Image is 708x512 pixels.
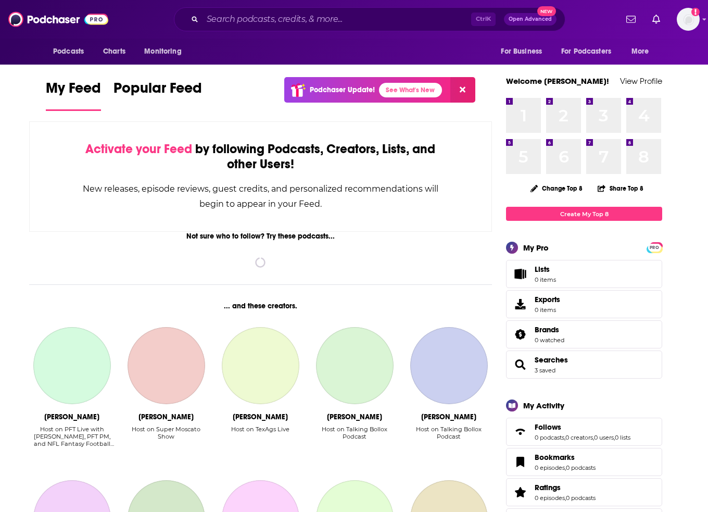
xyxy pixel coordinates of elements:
input: Search podcasts, credits, & more... [203,11,471,28]
div: Host on TexAgs Live [231,426,289,448]
a: My Feed [46,79,101,111]
div: New releases, episode reviews, guest credits, and personalized recommendations will begin to appe... [82,181,439,211]
a: Terence Power [316,327,393,404]
div: by following Podcasts, Creators, Lists, and other Users! [82,142,439,172]
span: Searches [506,351,662,379]
span: Exports [535,295,560,304]
span: Podcasts [53,44,84,59]
span: Brands [506,320,662,348]
a: Mike Florio [33,327,110,404]
div: Terence Power [327,413,382,421]
a: Lists [506,260,662,288]
p: Podchaser Update! [310,85,375,94]
span: Bookmarks [506,448,662,476]
a: Ratings [535,483,596,492]
a: Show notifications dropdown [622,10,640,28]
span: Lists [510,267,530,281]
div: Host on Talking Bollox Podcast [312,426,398,448]
img: Podchaser - Follow, Share and Rate Podcasts [8,9,108,29]
span: , [564,434,565,441]
button: Share Top 8 [597,178,644,198]
span: More [631,44,649,59]
a: Brands [535,325,564,334]
a: PRO [648,243,661,251]
img: User Profile [677,8,700,31]
span: Follows [535,422,561,432]
div: Host on PFT Live with Mike Florio, PFT PM, and NFL Fantasy Football Podcast [29,426,115,448]
a: Brands [510,327,530,342]
span: Charts [103,44,125,59]
a: Calvin O’Brien [410,327,487,404]
a: See What's New [379,83,442,97]
button: Open AdvancedNew [504,13,557,26]
span: Brands [535,325,559,334]
a: 0 podcasts [566,464,596,471]
div: Search podcasts, credits, & more... [174,7,565,31]
div: Host on Talking Bollox Podcast [312,426,398,440]
span: Monitoring [144,44,181,59]
div: Host on Super Moscato Show [123,426,209,448]
span: Exports [510,297,530,311]
span: Lists [535,265,556,274]
a: Ratings [510,485,530,499]
span: Bookmarks [535,453,575,462]
a: Welcome [PERSON_NAME]! [506,76,609,86]
div: My Activity [523,401,564,410]
div: Host on Talking Bollox Podcast [406,426,492,440]
a: Popular Feed [113,79,202,111]
div: Host on Talking Bollox Podcast [406,426,492,448]
button: open menu [624,42,662,61]
a: Bookmarks [510,455,530,469]
div: Calvin O’Brien [421,413,476,421]
button: open menu [494,42,555,61]
span: For Podcasters [561,44,611,59]
a: 0 lists [615,434,630,441]
div: Host on PFT Live with [PERSON_NAME], PFT PM, and NFL Fantasy Football Podcast [29,426,115,447]
span: Popular Feed [113,79,202,103]
span: Open Advanced [509,17,552,22]
div: Not sure who to follow? Try these podcasts... [29,232,492,241]
div: My Pro [523,243,549,253]
a: 0 episodes [535,464,565,471]
a: 0 episodes [535,494,565,502]
div: Vincent Moscato [138,413,194,421]
a: Vincent Moscato [128,327,205,404]
span: Activate your Feed [85,141,192,157]
a: Searches [510,357,530,372]
span: Logged in as joey.bonafede [677,8,700,31]
a: Follows [535,422,630,432]
span: PRO [648,244,661,252]
span: Ratings [506,478,662,506]
div: Host on Super Moscato Show [123,426,209,440]
span: Lists [535,265,550,274]
span: Ratings [535,483,561,492]
span: , [565,494,566,502]
span: 0 items [535,276,556,283]
span: My Feed [46,79,101,103]
svg: Add a profile image [691,8,700,16]
button: open menu [137,42,195,61]
span: Ctrl K [471,13,496,26]
a: Bookmarks [535,453,596,462]
a: 3 saved [535,367,555,374]
a: Searches [535,355,568,365]
div: Mike Florio [44,413,99,421]
span: , [565,464,566,471]
a: Show notifications dropdown [648,10,664,28]
span: New [537,6,556,16]
span: For Business [501,44,542,59]
a: Exports [506,290,662,318]
a: 0 podcasts [566,494,596,502]
div: Gabe Bock [233,413,288,421]
a: Follows [510,424,530,439]
span: , [593,434,594,441]
button: Show profile menu [677,8,700,31]
a: Charts [96,42,132,61]
a: 0 watched [535,336,564,344]
button: open menu [554,42,626,61]
a: Gabe Bock [222,327,299,404]
a: View Profile [620,76,662,86]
